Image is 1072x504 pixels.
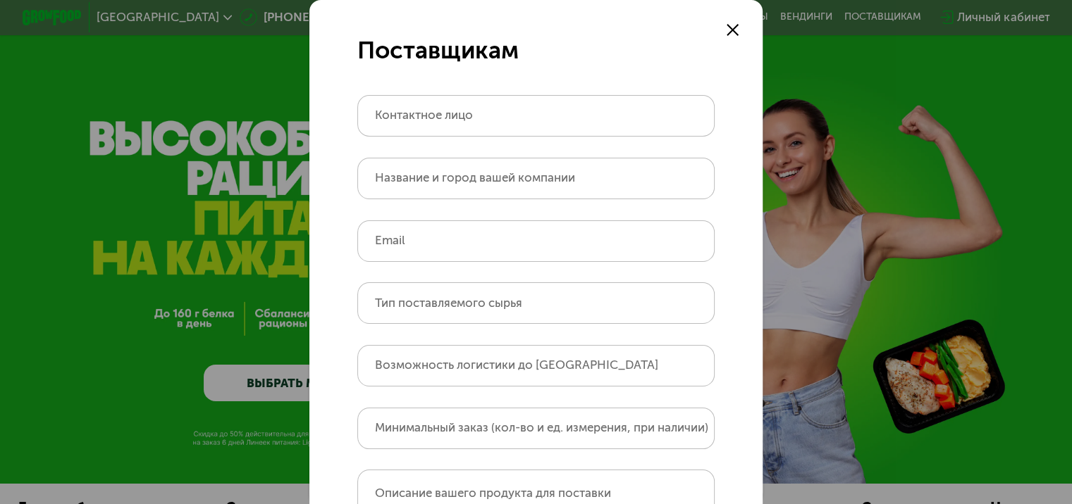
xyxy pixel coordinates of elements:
[375,237,405,245] label: Email
[375,174,575,182] label: Название и город вашей компании
[375,299,522,308] label: Тип поставляемого сырья
[357,36,715,65] div: Поставщикам
[375,361,658,370] label: Возможность логистики до [GEOGRAPHIC_DATA]
[375,424,708,432] label: Минимальный заказ (кол-во и ед. измерения, при наличии)
[375,486,611,500] label: Описание вашего продукта для поставки
[375,111,473,120] label: Контактное лицо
